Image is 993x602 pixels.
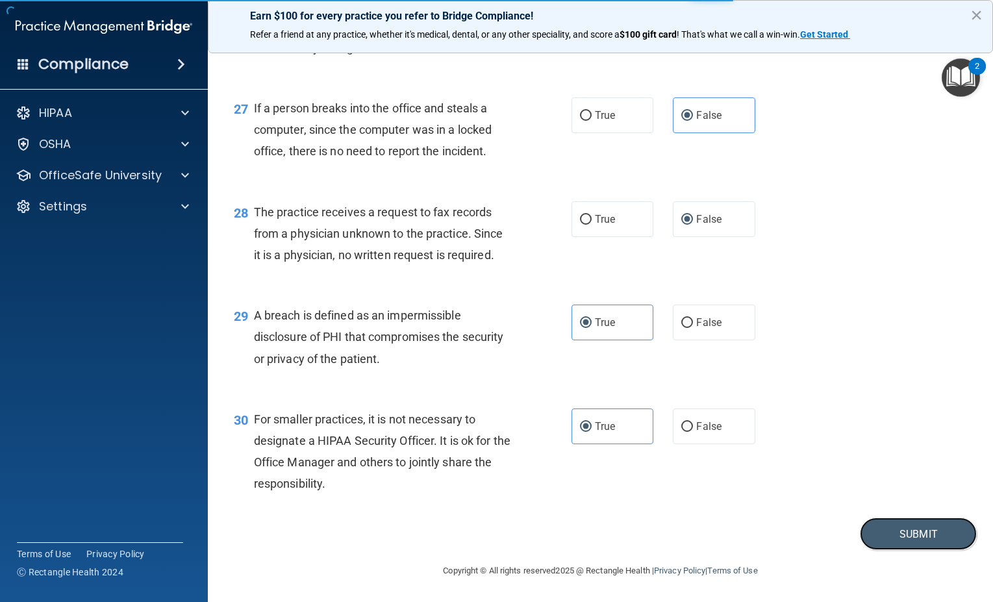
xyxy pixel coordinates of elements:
span: For smaller practices, it is not necessary to designate a HIPAA Security Officer. It is ok for th... [254,412,510,491]
p: OSHA [39,136,71,152]
span: True [595,213,615,225]
a: Privacy Policy [654,566,705,575]
input: True [580,422,592,432]
a: Terms of Use [707,566,757,575]
span: Ⓒ Rectangle Health 2024 [17,566,123,579]
a: Privacy Policy [86,547,145,560]
span: The practice receives a request to fax records from a physician unknown to the practice. Since it... [254,205,503,262]
strong: Get Started [800,29,848,40]
span: False [696,420,722,433]
a: HIPAA [16,105,189,121]
p: HIPAA [39,105,72,121]
span: False [696,316,722,329]
span: 28 [234,205,248,221]
span: Refer a friend at any practice, whether it's medical, dental, or any other speciality, and score a [250,29,620,40]
button: Open Resource Center, 2 new notifications [942,58,980,97]
p: Earn $100 for every practice you refer to Bridge Compliance! [250,10,951,22]
p: OfficeSafe University [39,168,162,183]
input: True [580,215,592,225]
div: Copyright © All rights reserved 2025 @ Rectangle Health | | [364,550,838,592]
a: OSHA [16,136,189,152]
input: True [580,111,592,121]
span: 29 [234,308,248,324]
input: False [681,318,693,328]
span: False [696,213,722,225]
button: Close [970,5,983,25]
a: OfficeSafe University [16,168,189,183]
span: True [595,420,615,433]
img: PMB logo [16,14,192,40]
a: Get Started [800,29,850,40]
span: True [595,109,615,121]
strong: $100 gift card [620,29,677,40]
span: 30 [234,412,248,428]
span: If a person breaks into the office and steals a computer, since the computer was in a locked offi... [254,101,492,158]
span: ! That's what we call a win-win. [677,29,800,40]
input: False [681,111,693,121]
input: False [681,215,693,225]
a: Settings [16,199,189,214]
div: 2 [975,66,979,83]
span: False [696,109,722,121]
span: A breach is defined as an impermissible disclosure of PHI that compromises the security or privac... [254,308,504,365]
span: 27 [234,101,248,117]
span: True [595,316,615,329]
button: Submit [860,518,977,551]
input: True [580,318,592,328]
h4: Compliance [38,55,129,73]
a: Terms of Use [17,547,71,560]
input: False [681,422,693,432]
p: Settings [39,199,87,214]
